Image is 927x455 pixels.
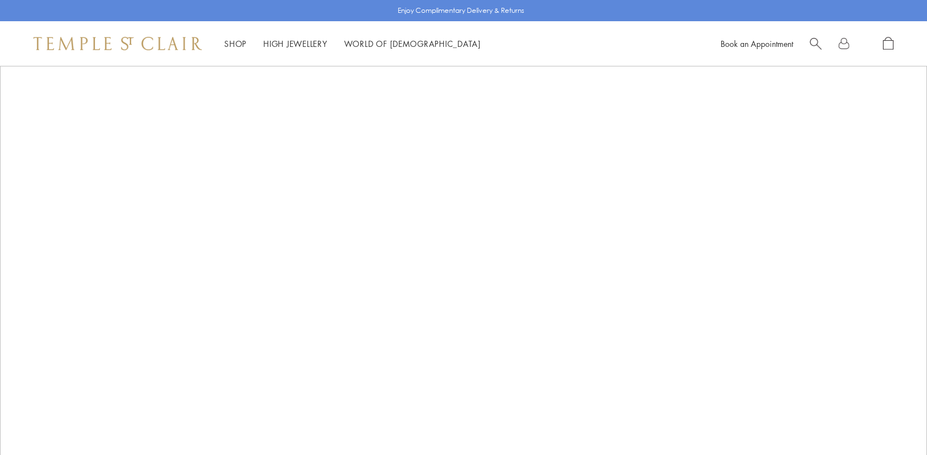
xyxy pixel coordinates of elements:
[224,37,481,51] nav: Main navigation
[721,38,793,49] a: Book an Appointment
[883,37,894,51] a: Open Shopping Bag
[224,38,247,49] a: ShopShop
[810,37,822,51] a: Search
[398,5,524,16] p: Enjoy Complimentary Delivery & Returns
[263,38,327,49] a: High JewelleryHigh Jewellery
[33,37,202,50] img: Temple St. Clair
[344,38,481,49] a: World of [DEMOGRAPHIC_DATA]World of [DEMOGRAPHIC_DATA]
